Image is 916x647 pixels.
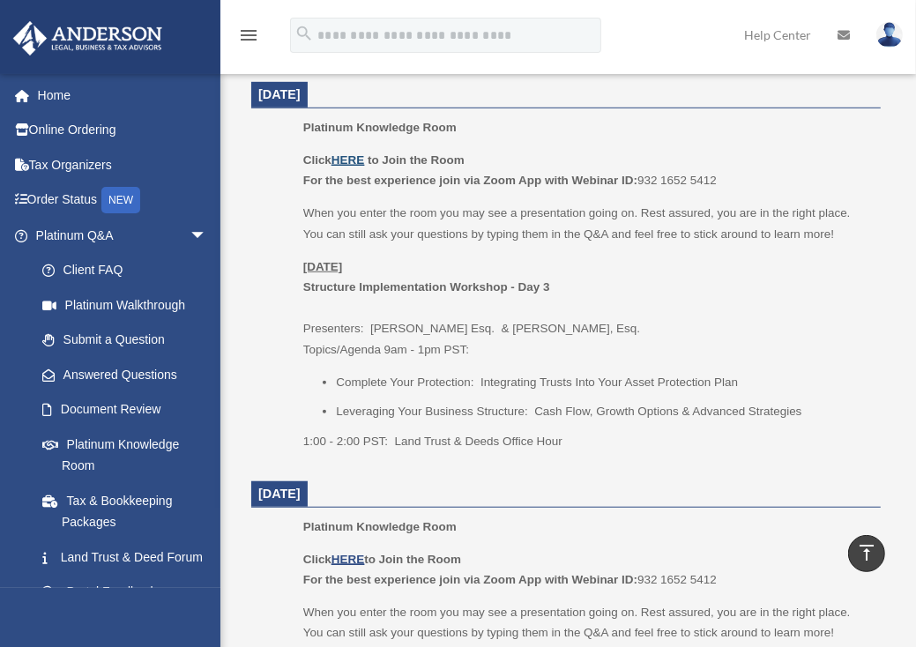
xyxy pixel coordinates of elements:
span: Platinum Knowledge Room [303,121,457,134]
span: [DATE] [258,487,301,501]
li: Complete Your Protection: Integrating Trusts Into Your Asset Protection Plan [336,372,868,393]
a: Platinum Knowledge Room [25,427,225,483]
a: Submit a Question [25,323,234,358]
a: Platinum Walkthrough [25,287,234,323]
a: Online Ordering [12,113,234,148]
span: [DATE] [258,87,301,101]
a: Order StatusNEW [12,182,234,219]
p: Presenters: [PERSON_NAME] Esq. & [PERSON_NAME], Esq. Topics/Agenda 9am - 1pm PST: [303,257,868,361]
u: [DATE] [303,260,343,273]
a: Home [12,78,234,113]
i: menu [238,25,259,46]
a: Document Review [25,392,234,428]
b: For the best experience join via Zoom App with Webinar ID: [303,573,637,586]
p: 1:00 - 2:00 PST: Land Trust & Deeds Office Hour [303,431,868,452]
a: Portal Feedback [25,575,234,610]
b: For the best experience join via Zoom App with Webinar ID: [303,174,637,187]
b: to Join the Room [368,153,465,167]
a: HERE [331,153,364,167]
p: When you enter the room you may see a presentation going on. Rest assured, you are in the right p... [303,203,868,244]
a: Tax & Bookkeeping Packages [25,483,234,539]
a: vertical_align_top [848,535,885,572]
i: search [294,24,314,43]
b: Click to Join the Room [303,553,461,566]
div: NEW [101,187,140,213]
a: Answered Questions [25,357,234,392]
b: Structure Implementation Workshop - Day 3 [303,280,550,294]
a: Platinum Q&Aarrow_drop_down [12,218,234,253]
img: Anderson Advisors Platinum Portal [8,21,168,56]
li: Leveraging Your Business Structure: Cash Flow, Growth Options & Advanced Strategies [336,401,868,422]
span: Platinum Knowledge Room [303,520,457,533]
a: Client FAQ [25,253,234,288]
span: arrow_drop_down [190,218,225,254]
i: vertical_align_top [856,542,877,563]
p: 932 1652 5412 [303,549,868,591]
b: Click [303,153,368,167]
img: User Pic [876,22,903,48]
a: Tax Organizers [12,147,234,182]
a: HERE [331,553,364,566]
p: 932 1652 5412 [303,150,868,191]
a: Land Trust & Deed Forum [25,539,234,575]
a: menu [238,31,259,46]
